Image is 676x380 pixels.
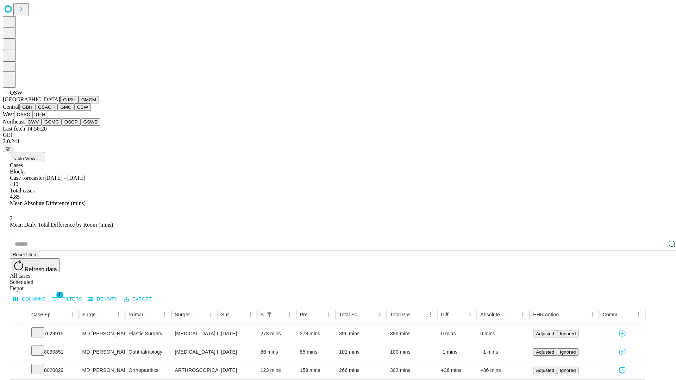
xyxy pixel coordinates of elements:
div: Difference [441,312,455,317]
div: Total Scheduled Duration [339,312,364,317]
span: Adjusted [536,331,554,336]
button: Density [87,294,119,305]
button: Ignored [557,367,578,374]
div: 278 mins [300,325,332,343]
button: Sort [275,310,285,319]
span: Northeast [3,119,25,125]
button: Refresh data [10,258,60,272]
button: Sort [57,310,67,319]
div: 85 mins [300,343,332,361]
div: 123 mins [261,361,293,379]
button: Sort [104,310,113,319]
button: Menu [113,310,123,319]
span: West [3,111,14,117]
div: 8030851 [31,343,75,361]
button: Sort [416,310,426,319]
div: Case Epic Id [31,312,57,317]
button: Show filters [50,293,84,305]
span: Ignored [560,368,576,373]
button: OSW [74,103,91,111]
span: [DATE] - [DATE] [44,175,85,181]
div: 1 active filter [264,310,274,319]
span: Refresh data [25,266,57,272]
button: Export [122,294,154,305]
div: 396 mins [390,325,434,343]
div: Ophthalmology [129,343,168,361]
button: Menu [518,310,528,319]
div: [DATE] [221,325,254,343]
button: Select columns [12,294,48,305]
div: 8020829 [31,361,75,379]
span: Table View [13,156,35,161]
div: 159 mins [300,361,332,379]
span: Ignored [560,331,576,336]
div: Surgery Name [175,312,195,317]
span: OSW [10,90,23,96]
button: @ [3,145,13,152]
span: [GEOGRAPHIC_DATA] [3,96,60,102]
div: ARTHROSCOPICALLY AIDED ACL RECONSTRUCTION [175,361,214,379]
button: Menu [160,310,170,319]
span: Total cases [10,188,35,194]
button: Menu [465,310,475,319]
button: Adjusted [533,367,557,374]
span: 440 [10,181,18,187]
div: 86 mins [261,343,293,361]
div: GEI [3,132,673,138]
div: Plastic Surgery [129,325,168,343]
div: 7629915 [31,325,75,343]
button: Menu [324,310,334,319]
div: MD [PERSON_NAME] [82,343,121,361]
button: Menu [375,310,385,319]
button: Expand [14,328,24,340]
button: GSWB [81,118,101,126]
button: Sort [314,310,324,319]
div: Primary Service [129,312,149,317]
button: Reset filters [10,251,40,258]
div: [DATE] [221,343,254,361]
button: GJSH [60,96,79,103]
div: +36 mins [441,361,473,379]
button: Menu [634,310,644,319]
span: Adjusted [536,349,554,355]
span: Mean Absolute Difference (mins) [10,200,86,206]
button: GWV [25,118,42,126]
span: Adjusted [536,368,554,373]
div: Absolute Difference [480,312,507,317]
div: Scheduled In Room Duration [261,312,264,317]
div: MD [PERSON_NAME] [PERSON_NAME] Md [82,361,121,379]
button: OSSC [14,111,33,118]
button: Sort [236,310,245,319]
button: GMCM [79,96,99,103]
span: Case forecaster [10,175,44,181]
span: 4.85 [10,194,20,200]
div: EHR Action [533,312,559,317]
button: Sort [508,310,518,319]
div: [DATE] [221,361,254,379]
div: Surgeon Name [82,312,103,317]
div: 278 mins [261,325,293,343]
div: Orthopaedics [129,361,168,379]
button: GMC [57,103,74,111]
button: Menu [285,310,295,319]
span: Last fetch: 14:56:20 [3,126,47,132]
button: Sort [559,310,569,319]
button: Expand [14,365,24,377]
button: Adjusted [533,348,557,356]
div: 0 mins [441,325,473,343]
span: Ignored [560,349,576,355]
span: Mean Daily Total Difference by Room (mins) [10,222,113,228]
button: Sort [365,310,375,319]
button: Sort [196,310,206,319]
span: @ [6,146,11,151]
button: Menu [587,310,597,319]
div: Total Predicted Duration [390,312,415,317]
div: Predicted In Room Duration [300,312,314,317]
span: Central [3,104,19,110]
div: 396 mins [339,325,383,343]
button: Sort [150,310,160,319]
button: Sort [455,310,465,319]
button: GSACH [35,103,57,111]
button: OSCP [62,118,81,126]
div: 2.0.241 [3,138,673,145]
